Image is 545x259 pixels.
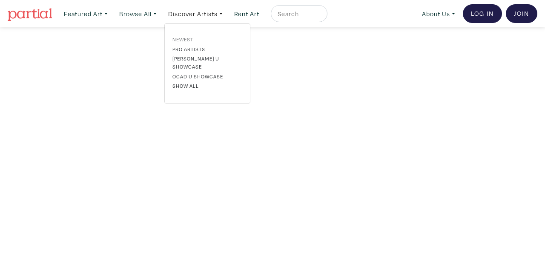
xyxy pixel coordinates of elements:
a: About Us [418,5,459,23]
a: Pro artists [172,45,242,53]
a: Show all [172,82,242,89]
a: Log In [463,4,502,23]
a: Rent Art [230,5,263,23]
a: Join [506,4,537,23]
a: Newest [172,35,242,43]
div: Featured Art [164,23,250,104]
a: OCAD U Showcase [172,72,242,80]
a: Featured Art [60,5,112,23]
a: Discover Artists [164,5,227,23]
input: Search [277,9,319,19]
a: [PERSON_NAME] U Showcase [172,55,242,70]
a: Browse All [115,5,161,23]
